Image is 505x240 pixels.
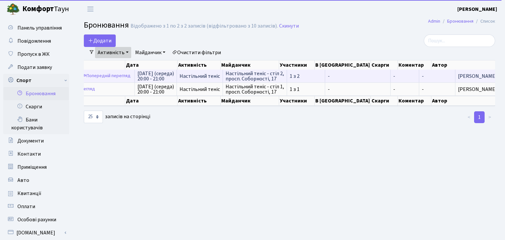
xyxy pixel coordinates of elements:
a: Скинути [279,23,299,29]
th: Участники [279,96,315,106]
a: Оплати [3,200,69,213]
a: Спорт [3,74,69,87]
th: Скарги [371,96,398,106]
span: - [328,74,388,79]
span: Подати заявку [17,64,52,71]
a: Попередній перегляд [80,71,132,81]
span: - [328,87,388,92]
button: Переключити навігацію [82,4,99,14]
th: В [GEOGRAPHIC_DATA] [315,96,371,106]
img: logo.png [7,3,20,16]
th: Майданчик [221,96,279,106]
a: Бани користувачів [3,113,69,134]
th: Дії [43,96,125,106]
span: Пропуск в ЖК [17,51,50,58]
span: Настільний теніс [180,87,220,92]
a: [DOMAIN_NAME] [3,226,69,239]
th: Активність [178,96,221,106]
th: В [GEOGRAPHIC_DATA] [315,60,371,70]
span: Документи [17,137,44,144]
span: 1 з 1 [290,87,322,92]
span: Бронювання [84,19,129,31]
label: записів на сторінці [84,111,150,123]
span: 1 з 2 [290,74,322,79]
th: Участники [279,60,315,70]
span: Настільний теніс - стіл 1, просп. Соборності, 17 [226,84,284,95]
input: Пошук... [424,34,495,47]
th: Скарги [371,60,398,70]
span: Настільний теніс [180,74,220,79]
span: Оплати [17,203,35,210]
a: Подати заявку [3,61,69,74]
a: Очистити фільтри [169,47,224,58]
span: - [422,86,424,93]
span: Авто [17,177,29,184]
span: [DATE] (середа) 20:00 - 21:00 [137,71,174,81]
th: Дата [125,96,178,106]
a: Бронювання [3,87,69,100]
th: Дії [43,60,125,70]
a: Приміщення [3,161,69,174]
th: Коментар [398,96,431,106]
th: Активність [178,60,221,70]
a: Майданчик [132,47,168,58]
a: Скарги [3,100,69,113]
a: Документи [3,134,69,147]
li: Список [473,18,495,25]
span: Панель управління [17,24,62,32]
th: Автор [431,60,495,70]
a: Пропуск в ЖК [3,48,69,61]
span: - [393,74,416,79]
a: Admin [428,18,440,25]
a: 1 [474,111,485,123]
select: записів на сторінці [84,111,103,123]
span: Квитанції [17,190,41,197]
span: - [393,87,416,92]
span: - [422,73,424,80]
a: Контакти [3,147,69,161]
span: Повідомлення [17,37,51,45]
button: Додати [84,34,116,47]
b: [PERSON_NAME] [457,6,497,13]
th: Дата [125,60,178,70]
a: Бронювання [447,18,473,25]
a: Повідомлення [3,34,69,48]
span: Контакти [17,150,41,158]
span: Особові рахунки [17,216,56,223]
nav: breadcrumb [418,14,505,28]
b: Комфорт [22,4,54,14]
th: Автор [431,96,495,106]
span: Настільний теніс - стіл 2, просп. Соборності, 17 [226,71,284,81]
div: Відображено з 1 по 2 з 2 записів (відфільтровано з 10 записів). [131,23,278,29]
span: Приміщення [17,164,47,171]
a: Авто [3,174,69,187]
a: Активність [95,47,131,58]
span: Таун [22,4,69,15]
a: [PERSON_NAME] [457,5,497,13]
a: Особові рахунки [3,213,69,226]
span: [DATE] (середа) 20:00 - 21:00 [137,84,174,95]
th: Коментар [398,60,431,70]
a: Панель управління [3,21,69,34]
th: Майданчик [221,60,279,70]
a: Квитанції [3,187,69,200]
